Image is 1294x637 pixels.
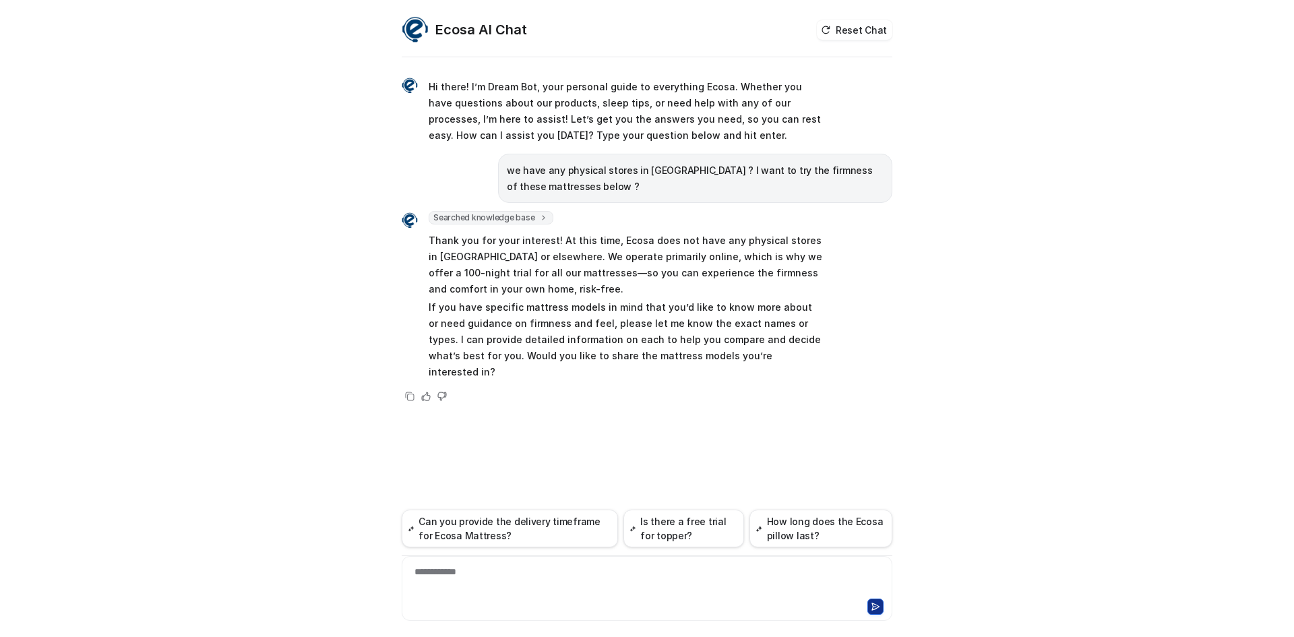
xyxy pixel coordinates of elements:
[429,79,823,144] p: Hi there! I’m Dream Bot, your personal guide to everything Ecosa. Whether you have questions abou...
[623,510,744,547] button: Is there a free trial for topper?
[749,510,892,547] button: How long does the Ecosa pillow last?
[429,211,553,224] span: Searched knowledge base
[402,510,618,547] button: Can you provide the delivery timeframe for Ecosa Mattress?
[817,20,892,40] button: Reset Chat
[429,299,823,380] p: If you have specific mattress models in mind that you’d like to know more about or need guidance ...
[402,78,418,94] img: Widget
[507,162,884,195] p: we have any physical stores in [GEOGRAPHIC_DATA] ? I want to try the firmness of these mattresses...
[429,233,823,297] p: Thank you for your interest! At this time, Ecosa does not have any physical stores in [GEOGRAPHIC...
[402,16,429,43] img: Widget
[435,20,527,39] h2: Ecosa AI Chat
[402,212,418,229] img: Widget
